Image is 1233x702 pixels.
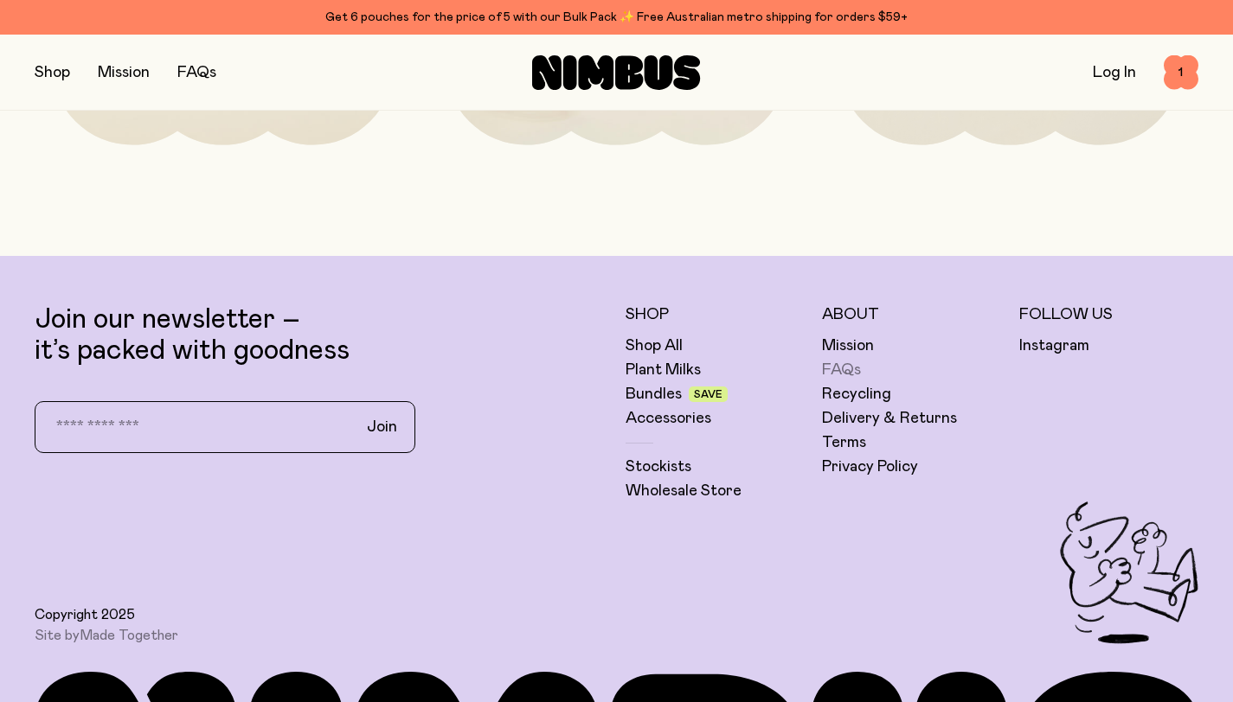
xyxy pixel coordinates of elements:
[1164,55,1198,90] button: 1
[822,360,861,380] a: FAQs
[626,304,806,325] h5: Shop
[626,481,742,501] a: Wholesale Store
[1019,304,1199,325] h5: Follow Us
[1093,65,1136,80] a: Log In
[353,409,411,445] button: Join
[35,627,178,644] span: Site by
[822,384,891,405] a: Recycling
[367,417,397,437] span: Join
[626,360,701,380] a: Plant Milks
[98,65,150,80] a: Mission
[822,304,1002,325] h5: About
[35,7,1198,28] div: Get 6 pouches for the price of 5 with our Bulk Pack ✨ Free Australian metro shipping for orders $59+
[822,335,874,356] a: Mission
[626,456,691,477] a: Stockists
[694,389,722,399] span: Save
[822,408,957,429] a: Delivery & Returns
[626,335,683,356] a: Shop All
[177,65,216,80] a: FAQs
[1019,335,1089,356] a: Instagram
[822,432,866,453] a: Terms
[626,384,682,405] a: Bundles
[626,408,711,429] a: Accessories
[80,629,178,642] a: Made Together
[35,606,135,623] span: Copyright 2025
[35,304,608,367] p: Join our newsletter – it’s packed with goodness
[822,456,918,477] a: Privacy Policy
